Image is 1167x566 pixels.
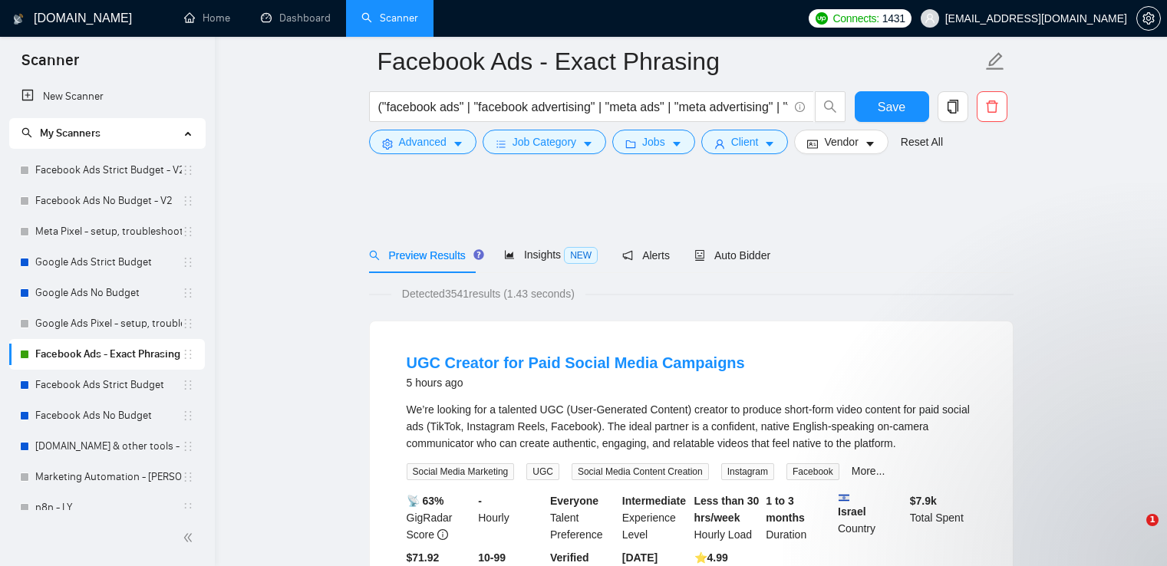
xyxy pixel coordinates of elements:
span: Social Media Content Creation [572,463,709,480]
div: We’re looking for a talented UGC (User-Generated Content) creator to produce short-form video con... [407,401,976,452]
span: 1 [1146,514,1159,526]
span: info-circle [437,529,448,540]
a: Google Ads No Budget [35,278,182,308]
iframe: Intercom live chat [1115,514,1152,551]
img: logo [13,7,24,31]
a: Facebook Ads Strict Budget [35,370,182,400]
a: Marketing Automation - [PERSON_NAME] [35,462,182,492]
a: homeHome [184,12,230,25]
span: setting [1137,12,1160,25]
span: Auto Bidder [694,249,770,262]
span: caret-down [865,138,875,150]
img: upwork-logo.png [816,12,828,25]
span: Alerts [622,249,670,262]
span: holder [182,502,194,514]
button: copy [938,91,968,122]
div: 5 hours ago [407,373,745,392]
button: idcardVendorcaret-down [794,130,888,154]
li: Meta Pixel - setup, troubleshooting, tracking [9,216,205,247]
a: Facebook Ads Strict Budget - V2 [35,155,182,186]
button: Save [855,91,929,122]
a: Facebook Ads No Budget [35,400,182,431]
span: Detected 3541 results (1.43 seconds) [391,285,585,302]
span: edit [985,51,1005,71]
input: Scanner name... [377,42,982,81]
span: Save [878,97,905,117]
span: holder [182,440,194,452]
span: holder [182,195,194,207]
span: search [369,250,380,261]
li: Make.com & other tools - Lilia Y. [9,431,205,462]
span: caret-down [582,138,593,150]
span: holder [182,164,194,176]
b: [DATE] [622,551,658,564]
li: Marketing Automation - Lilia Y. [9,462,205,492]
div: Tooltip anchor [472,248,486,262]
span: setting [382,138,393,150]
a: Google Ads Strict Budget [35,247,182,278]
span: Instagram [721,463,774,480]
a: setting [1136,12,1161,25]
a: n8n - LY [35,492,182,523]
b: Less than 30 hrs/week [694,495,760,524]
b: 1 to 3 months [766,495,805,524]
span: Insights [504,248,598,261]
button: settingAdvancedcaret-down [369,130,476,154]
span: robot [694,250,705,261]
a: searchScanner [361,12,418,25]
li: New Scanner [9,81,205,112]
button: folderJobscaret-down [612,130,695,154]
span: Advanced [399,133,447,150]
span: Social Media Marketing [407,463,515,480]
span: UGC [526,463,559,480]
b: Everyone [550,495,598,507]
li: Facebook Ads Strict Budget [9,370,205,400]
span: holder [182,471,194,483]
li: Google Ads Pixel - setup, troubleshooting, tracking [9,308,205,339]
div: Hourly Load [691,492,763,543]
span: bars [496,138,506,150]
span: Job Category [513,133,576,150]
input: Search Freelance Jobs... [378,97,788,117]
span: 1431 [882,10,905,27]
span: notification [622,250,633,261]
span: holder [182,256,194,268]
a: Meta Pixel - setup, troubleshooting, tracking [35,216,182,247]
div: GigRadar Score [404,492,476,543]
b: ⭐️ 4.99 [694,551,728,564]
li: Facebook Ads No Budget [9,400,205,431]
span: area-chart [504,249,515,260]
div: Country [835,492,907,543]
span: holder [182,379,194,391]
a: More... [852,465,885,477]
b: Israel [838,492,904,518]
span: holder [182,318,194,330]
span: user [925,13,935,24]
span: double-left [183,530,198,545]
a: [DOMAIN_NAME] & other tools - [PERSON_NAME] [35,431,182,462]
div: Duration [763,492,835,543]
span: caret-down [671,138,682,150]
li: Facebook Ads - Exact Phrasing [9,339,205,370]
button: setting [1136,6,1161,31]
a: Reset All [901,133,943,150]
div: Experience Level [619,492,691,543]
b: $71.92 [407,551,440,564]
b: Intermediate [622,495,686,507]
span: user [714,138,725,150]
li: Google Ads Strict Budget [9,247,205,278]
span: Preview Results [369,249,480,262]
b: - [478,495,482,507]
a: Facebook Ads No Budget - V2 [35,186,182,216]
span: holder [182,287,194,299]
span: holder [182,225,194,238]
li: n8n - LY [9,492,205,523]
li: Facebook Ads Strict Budget - V2 [9,155,205,186]
span: info-circle [795,102,805,112]
img: 🇮🇱 [839,492,849,503]
span: My Scanners [21,127,101,140]
span: NEW [564,247,598,264]
span: copy [938,100,968,114]
span: Scanner [9,49,91,81]
li: Google Ads No Budget [9,278,205,308]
